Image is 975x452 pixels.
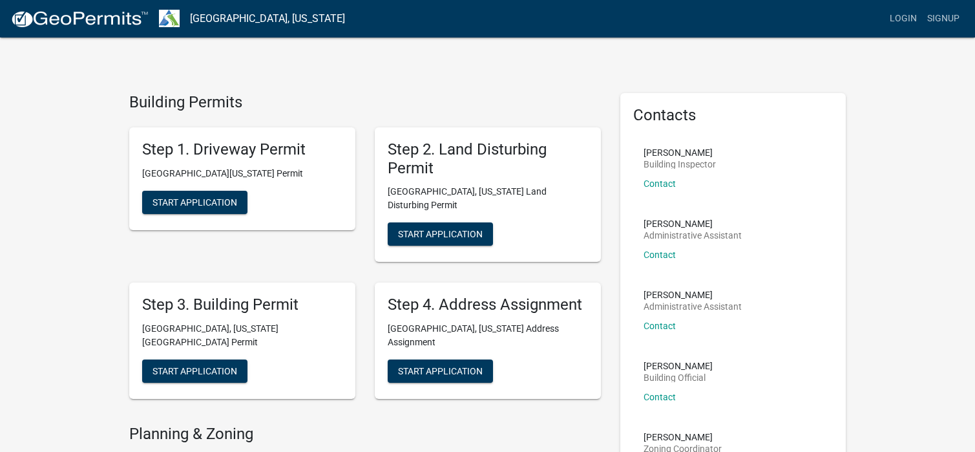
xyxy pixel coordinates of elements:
p: [PERSON_NAME] [644,290,742,299]
span: Start Application [152,197,237,207]
p: Building Official [644,373,713,382]
p: [GEOGRAPHIC_DATA], [US_STATE] Land Disturbing Permit [388,185,588,212]
a: Signup [922,6,965,31]
p: [PERSON_NAME] [644,148,716,157]
p: [GEOGRAPHIC_DATA][US_STATE] Permit [142,167,342,180]
p: Building Inspector [644,160,716,169]
h4: Building Permits [129,93,601,112]
a: Login [885,6,922,31]
span: Start Application [398,366,483,376]
button: Start Application [142,360,247,383]
span: Start Application [152,366,237,376]
p: [PERSON_NAME] [644,361,713,371]
h5: Contacts [633,106,833,125]
h5: Step 4. Address Assignment [388,296,588,314]
a: Contact [644,178,676,189]
h5: Step 1. Driveway Permit [142,140,342,159]
button: Start Application [142,191,247,214]
p: [PERSON_NAME] [644,219,742,228]
a: Contact [644,392,676,402]
p: Administrative Assistant [644,231,742,240]
a: [GEOGRAPHIC_DATA], [US_STATE] [190,8,345,30]
button: Start Application [388,360,493,383]
p: [GEOGRAPHIC_DATA], [US_STATE][GEOGRAPHIC_DATA] Permit [142,322,342,349]
p: [PERSON_NAME] [644,433,722,442]
p: Administrative Assistant [644,302,742,311]
span: Start Application [398,229,483,239]
h4: Planning & Zoning [129,425,601,444]
img: Troup County, Georgia [159,10,180,27]
h5: Step 2. Land Disturbing Permit [388,140,588,178]
h5: Step 3. Building Permit [142,296,342,314]
a: Contact [644,250,676,260]
button: Start Application [388,222,493,246]
p: [GEOGRAPHIC_DATA], [US_STATE] Address Assignment [388,322,588,349]
a: Contact [644,321,676,331]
